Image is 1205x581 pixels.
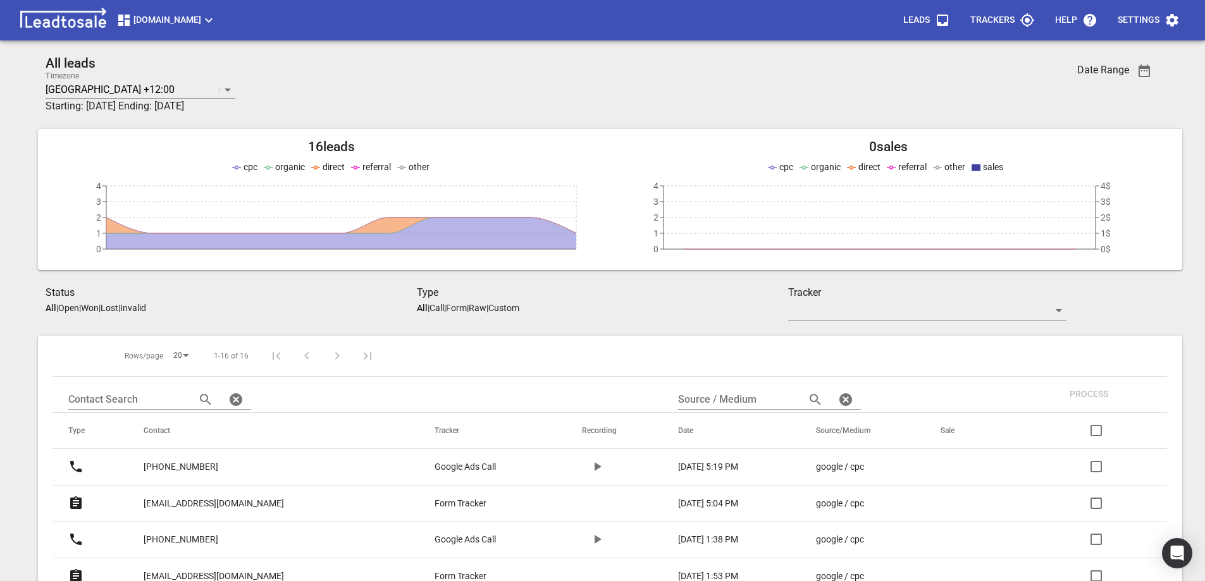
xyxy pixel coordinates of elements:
[68,459,83,474] svg: Call
[46,82,175,97] p: [GEOGRAPHIC_DATA] +12:00
[435,533,496,546] p: Google Ads Call
[96,212,101,223] tspan: 2
[678,497,765,510] a: [DATE] 5:04 PM
[903,14,930,27] p: Leads
[816,460,864,474] p: google / cpc
[417,303,428,313] aside: All
[1101,212,1111,223] tspan: 2$
[811,162,841,172] span: organic
[1101,181,1111,191] tspan: 4$
[96,181,101,191] tspan: 4
[435,533,532,546] a: Google Ads Call
[467,303,469,313] span: |
[678,533,738,546] p: [DATE] 1:38 PM
[144,460,218,474] p: [PHONE_NUMBER]
[15,8,111,33] img: logo
[58,303,79,313] p: Open
[653,197,658,207] tspan: 3
[435,497,486,510] p: Form Tracker
[96,197,101,207] tspan: 3
[101,303,118,313] p: Lost
[96,228,101,238] tspan: 1
[46,99,973,114] h3: Starting: [DATE] Ending: [DATE]
[678,460,738,474] p: [DATE] 5:19 PM
[53,139,610,155] h2: 16 leads
[1162,538,1192,568] div: Open Intercom Messenger
[816,497,864,510] p: google / cpc
[144,524,218,555] a: [PHONE_NUMBER]
[428,303,429,313] span: |
[653,181,658,191] tspan: 4
[46,72,79,80] label: Timezone
[46,56,973,71] h2: All leads
[610,139,1168,155] h2: 0 sales
[469,303,486,313] p: Raw
[275,162,305,172] span: organic
[1101,228,1111,238] tspan: 1$
[362,162,391,172] span: referral
[435,460,532,474] a: Google Ads Call
[446,303,467,313] p: Form
[144,451,218,482] a: [PHONE_NUMBER]
[653,212,658,223] tspan: 2
[56,303,58,313] span: |
[1129,56,1159,86] button: Date Range
[816,460,890,474] a: google / cpc
[81,303,99,313] p: Won
[244,162,257,172] span: cpc
[168,347,194,364] div: 20
[801,413,925,449] th: Source/Medium
[46,285,417,300] h3: Status
[567,413,663,449] th: Recording
[144,488,284,519] a: [EMAIL_ADDRESS][DOMAIN_NAME]
[816,533,864,546] p: google / cpc
[68,496,83,511] svg: Form
[53,413,128,449] th: Type
[925,413,1044,449] th: Sale
[214,351,249,362] span: 1-16 of 16
[120,303,146,313] p: Invalid
[653,244,658,254] tspan: 0
[1101,197,1111,207] tspan: 3$
[435,497,532,510] a: Form Tracker
[1101,244,1111,254] tspan: 0$
[898,162,927,172] span: referral
[419,413,567,449] th: Tracker
[417,285,788,300] h3: Type
[111,8,221,33] button: [DOMAIN_NAME]
[444,303,446,313] span: |
[1055,14,1077,27] p: Help
[678,497,738,510] p: [DATE] 5:04 PM
[68,532,83,547] svg: Call
[486,303,488,313] span: |
[118,303,120,313] span: |
[116,13,216,28] span: [DOMAIN_NAME]
[46,303,56,313] aside: All
[1118,14,1159,27] p: Settings
[323,162,345,172] span: direct
[128,413,419,449] th: Contact
[983,162,1003,172] span: sales
[488,303,519,313] p: Custom
[816,533,890,546] a: google / cpc
[678,533,765,546] a: [DATE] 1:38 PM
[144,533,218,546] p: [PHONE_NUMBER]
[944,162,965,172] span: other
[144,497,284,510] p: [EMAIL_ADDRESS][DOMAIN_NAME]
[99,303,101,313] span: |
[435,460,496,474] p: Google Ads Call
[779,162,793,172] span: cpc
[1077,64,1129,76] h3: Date Range
[653,228,658,238] tspan: 1
[96,244,101,254] tspan: 0
[429,303,444,313] p: Call
[79,303,81,313] span: |
[663,413,800,449] th: Date
[678,460,765,474] a: [DATE] 5:19 PM
[788,285,1066,300] h3: Tracker
[125,351,163,362] span: Rows/page
[816,497,890,510] a: google / cpc
[409,162,429,172] span: other
[970,14,1015,27] p: Trackers
[858,162,881,172] span: direct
